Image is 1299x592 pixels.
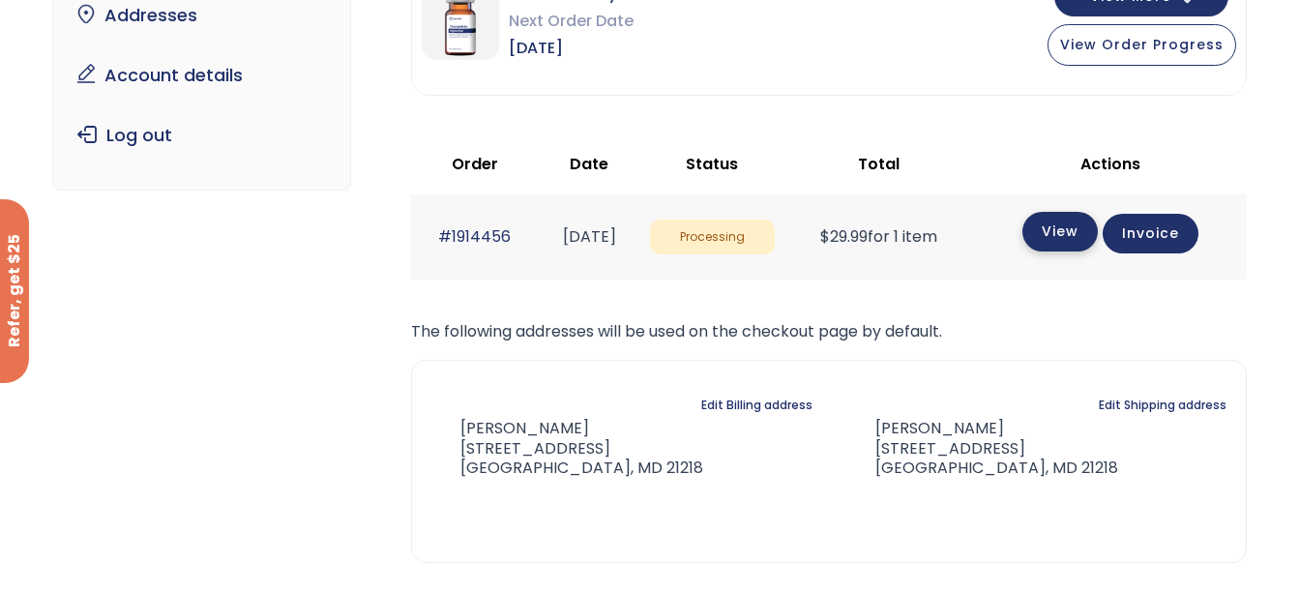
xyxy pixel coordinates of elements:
span: View Order Progress [1060,35,1224,54]
span: $ [820,225,830,248]
td: for 1 item [784,194,975,279]
span: 29.99 [820,225,868,248]
span: [DATE] [509,35,742,62]
p: The following addresses will be used on the checkout page by default. [411,318,1247,345]
span: Next Order Date [509,8,742,35]
span: Actions [1080,153,1140,175]
span: Order [452,153,498,175]
a: View [1022,212,1098,252]
span: Processing [650,220,775,255]
a: #1914456 [438,225,511,248]
time: [DATE] [563,225,616,248]
a: Invoice [1103,214,1198,253]
span: Status [686,153,738,175]
button: View Order Progress [1048,24,1236,66]
a: Log out [68,115,336,156]
address: [PERSON_NAME] [STREET_ADDRESS] [GEOGRAPHIC_DATA], MD 21218 [431,419,703,479]
span: Date [570,153,608,175]
address: [PERSON_NAME] [STREET_ADDRESS] [GEOGRAPHIC_DATA], MD 21218 [844,419,1118,479]
a: Edit Shipping address [1099,392,1226,419]
span: Total [858,153,900,175]
a: Edit Billing address [701,392,812,419]
a: Account details [68,55,336,96]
